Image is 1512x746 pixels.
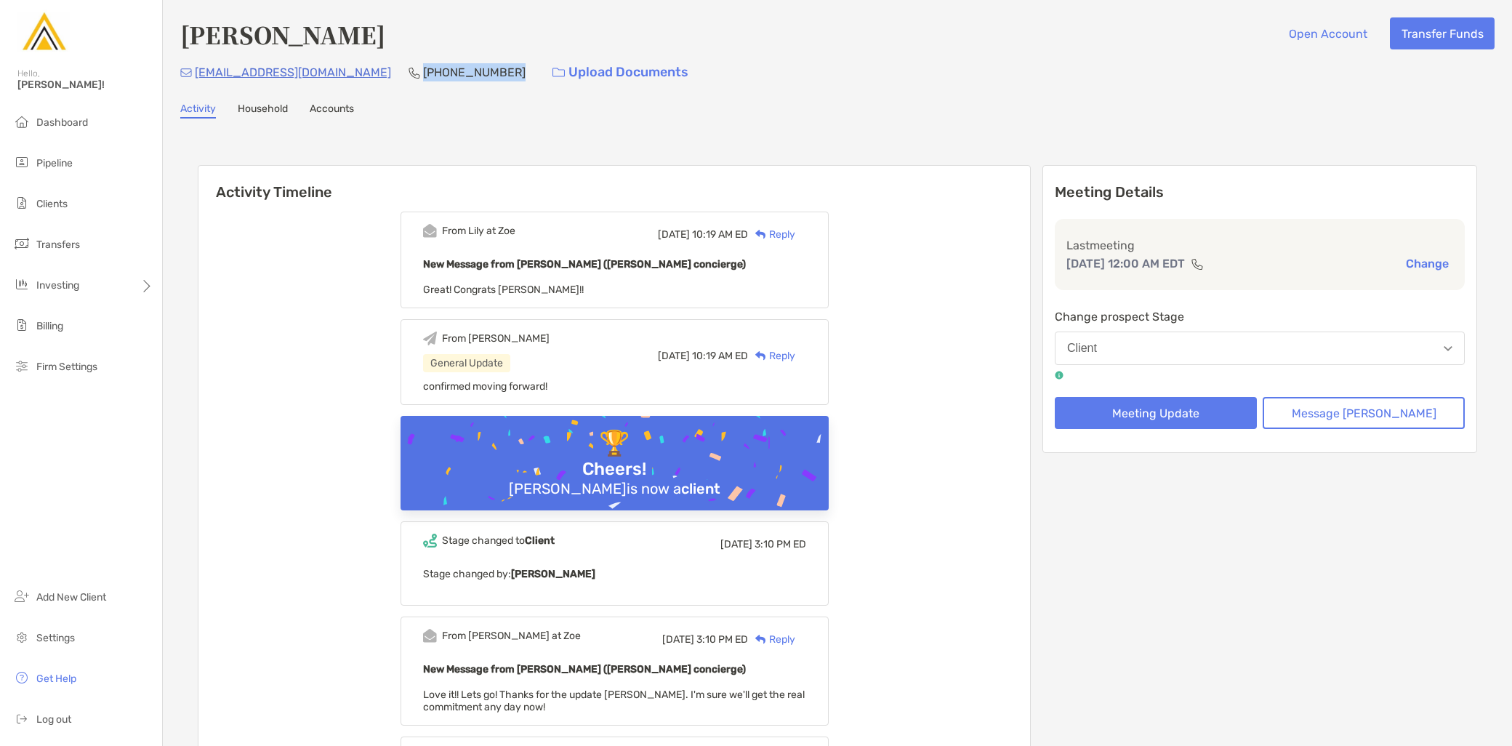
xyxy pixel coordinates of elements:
[423,565,806,583] p: Stage changed by:
[13,276,31,293] img: investing icon
[755,230,766,239] img: Reply icon
[36,238,80,251] span: Transfers
[1444,346,1452,351] img: Open dropdown arrow
[442,332,550,345] div: From [PERSON_NAME]
[36,279,79,292] span: Investing
[755,351,766,361] img: Reply icon
[1055,397,1257,429] button: Meeting Update
[13,357,31,374] img: firm-settings icon
[1263,397,1465,429] button: Message [PERSON_NAME]
[423,689,805,713] span: Love it!! Lets go! Thanks for the update [PERSON_NAME]. I'm sure we'll get the real commitment an...
[1055,183,1465,201] p: Meeting Details
[755,635,766,644] img: Reply icon
[17,79,153,91] span: [PERSON_NAME]!
[36,713,71,726] span: Log out
[423,534,437,548] img: Event icon
[1067,342,1097,355] div: Client
[1066,254,1185,273] p: [DATE] 12:00 AM EDT
[180,17,385,51] h4: [PERSON_NAME]
[13,710,31,727] img: logout icon
[13,153,31,171] img: pipeline icon
[593,429,635,459] div: 🏆
[511,568,595,580] b: [PERSON_NAME]
[401,416,829,542] img: Confetti
[36,591,106,603] span: Add New Client
[423,258,746,270] b: New Message from [PERSON_NAME] ([PERSON_NAME] concierge)
[423,332,437,345] img: Event icon
[755,538,806,550] span: 3:10 PM ED
[692,350,748,362] span: 10:19 AM ED
[442,225,515,237] div: From Lily at Zoe
[748,348,795,364] div: Reply
[423,629,437,643] img: Event icon
[1055,332,1465,365] button: Client
[423,63,526,81] p: [PHONE_NUMBER]
[195,63,391,81] p: [EMAIL_ADDRESS][DOMAIN_NAME]
[720,538,752,550] span: [DATE]
[423,663,746,675] b: New Message from [PERSON_NAME] ([PERSON_NAME] concierge)
[13,669,31,686] img: get-help icon
[17,6,70,58] img: Zoe Logo
[13,587,31,605] img: add_new_client icon
[576,459,652,480] div: Cheers!
[696,633,748,646] span: 3:10 PM ED
[1055,371,1063,380] img: tooltip
[1191,258,1204,270] img: communication type
[423,284,584,296] span: Great! Congrats [PERSON_NAME]!!
[310,103,354,119] a: Accounts
[1066,236,1453,254] p: Last meeting
[1402,256,1453,271] button: Change
[36,198,68,210] span: Clients
[748,227,795,242] div: Reply
[423,224,437,238] img: Event icon
[423,354,510,372] div: General Update
[658,350,690,362] span: [DATE]
[36,157,73,169] span: Pipeline
[13,194,31,212] img: clients icon
[692,228,748,241] span: 10:19 AM ED
[13,113,31,130] img: dashboard icon
[1055,308,1465,326] p: Change prospect Stage
[442,630,581,642] div: From [PERSON_NAME] at Zoe
[543,57,698,88] a: Upload Documents
[681,480,720,497] b: client
[552,68,565,78] img: button icon
[36,673,76,685] span: Get Help
[1390,17,1495,49] button: Transfer Funds
[423,380,547,393] span: confirmed moving forward!
[180,103,216,119] a: Activity
[662,633,694,646] span: [DATE]
[442,534,555,547] div: Stage changed to
[180,68,192,77] img: Email Icon
[238,103,288,119] a: Household
[503,480,726,497] div: [PERSON_NAME] is now a
[525,534,555,547] b: Client
[658,228,690,241] span: [DATE]
[36,320,63,332] span: Billing
[13,628,31,646] img: settings icon
[36,116,88,129] span: Dashboard
[1277,17,1378,49] button: Open Account
[13,235,31,252] img: transfers icon
[36,361,97,373] span: Firm Settings
[409,67,420,79] img: Phone Icon
[36,632,75,644] span: Settings
[198,166,1030,201] h6: Activity Timeline
[748,632,795,647] div: Reply
[13,316,31,334] img: billing icon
